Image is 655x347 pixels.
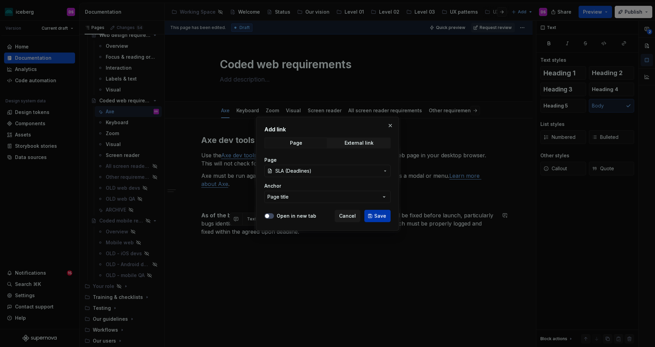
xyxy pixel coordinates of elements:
[335,210,360,222] button: Cancel
[275,168,311,174] span: SLA (Deadlines)
[264,191,391,203] button: Page title
[267,193,289,200] div: Page title
[277,213,316,219] label: Open in new tab
[374,213,386,219] span: Save
[290,140,302,146] div: Page
[339,213,356,219] span: Cancel
[264,183,281,189] label: Anchor
[345,140,374,146] div: External link
[364,210,391,222] button: Save
[264,157,277,163] label: Page
[264,125,391,133] h2: Add link
[264,165,391,177] button: SLA (Deadlines)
